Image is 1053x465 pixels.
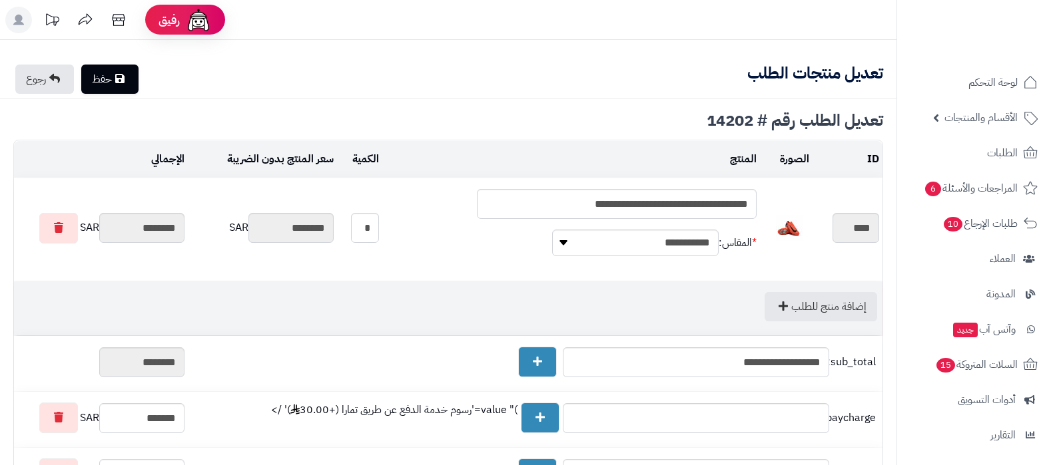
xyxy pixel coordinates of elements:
a: رجوع [15,65,74,94]
b: تعديل منتجات الطلب [747,61,883,85]
span: sub_total: [833,355,876,370]
div: SAR [17,213,184,243]
a: السلات المتروكة15 [905,349,1045,381]
div: SAR [191,213,334,243]
td: الصورة [760,141,813,178]
span: لوحة التحكم [968,73,1018,92]
img: logo-2.png [962,37,1040,65]
td: سعر المنتج بدون الضريبة [188,141,337,178]
a: إضافة منتج للطلب [765,292,877,321]
a: التقارير [905,419,1045,451]
span: الأقسام والمنتجات [944,108,1018,127]
span: أدوات التسويق [958,390,1016,409]
td: الإجمالي [14,141,188,178]
td: الكمية [337,141,382,178]
span: المدونة [986,285,1016,303]
td: المقاس: [719,219,757,267]
a: الطلبات [905,137,1045,169]
a: تحديثات المنصة [35,7,69,37]
img: 1723365998-WhatsApp%20Image%202024-08-11%20at%2011.39.59_4a70e7cb-40x40.jpg [776,215,803,241]
span: رفيق [159,12,180,28]
a: المدونة [905,278,1045,310]
span: paycharge: [833,410,876,426]
span: طلبات الإرجاع [942,214,1018,233]
span: 10 [944,217,962,232]
span: العملاء [990,249,1016,268]
span: 6 [925,182,941,196]
a: وآتس آبجديد [905,313,1045,345]
span: جديد [953,323,978,337]
a: طلبات الإرجاع10 [905,208,1045,239]
span: التقارير [990,426,1016,444]
img: ai-face.png [185,7,212,33]
div: تعديل الطلب رقم # 14202 [13,112,883,128]
a: المراجعات والأسئلة6 [905,172,1045,204]
span: وآتس آب [952,320,1016,339]
a: أدوات التسويق [905,384,1045,416]
a: لوحة التحكم [905,67,1045,98]
span: 15 [936,358,955,373]
span: السلات المتروكة [935,355,1018,374]
span: المراجعات والأسئلة [924,179,1018,198]
div: SAR [17,402,184,433]
span: الطلبات [987,144,1018,162]
a: العملاء [905,243,1045,275]
a: حفظ [81,65,139,94]
use: )" value='رسوم خدمة الدفع عن طريق تمارا (+30.00 )' /> [271,402,563,433]
td: المنتج [382,141,759,178]
td: ID [813,141,882,178]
